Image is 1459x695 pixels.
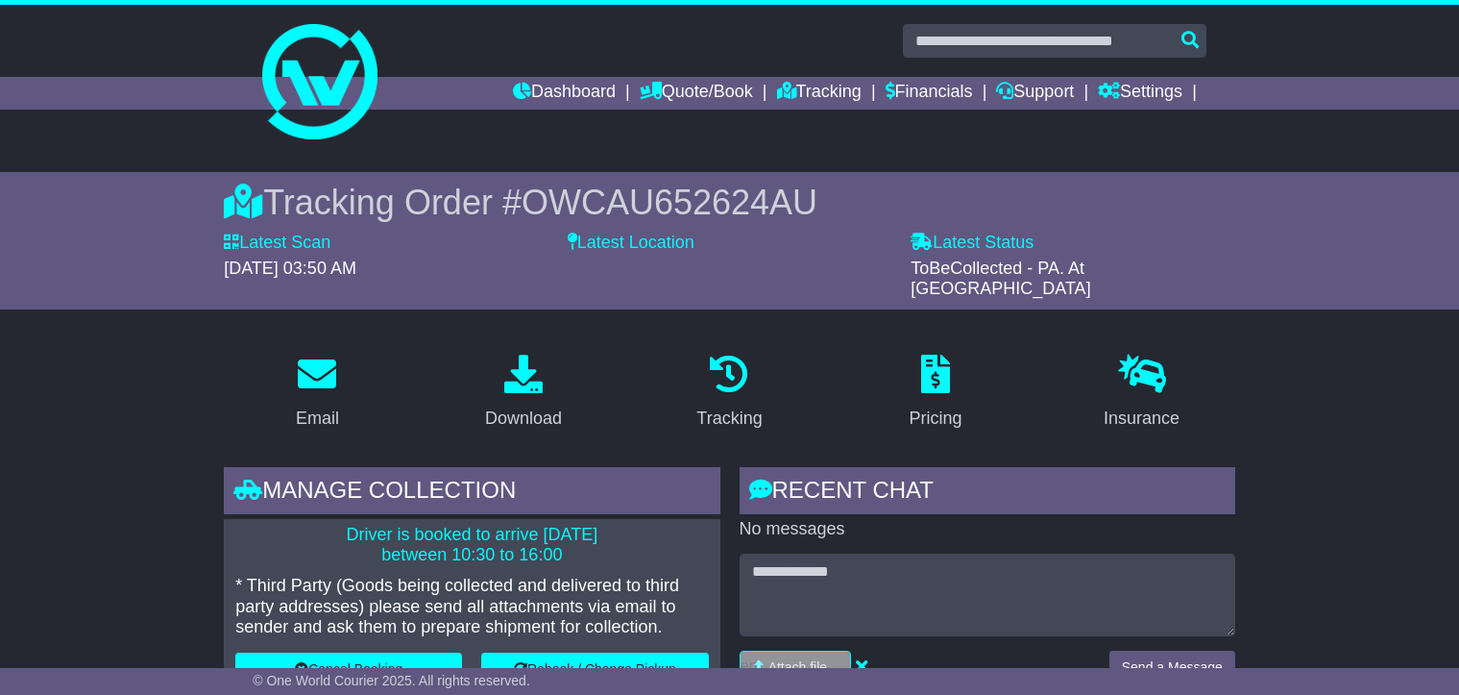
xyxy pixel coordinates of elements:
div: Pricing [910,406,962,432]
div: Email [296,406,339,432]
a: Insurance [1091,348,1192,438]
a: Financials [886,77,973,110]
label: Latest Location [568,233,694,254]
a: Dashboard [513,77,616,110]
div: Tracking [696,406,762,432]
span: OWCAU652624AU [522,183,817,222]
label: Latest Scan [224,233,330,254]
div: Manage collection [224,467,719,519]
a: Email [283,348,352,438]
a: Support [996,77,1074,110]
div: RECENT CHAT [740,467,1235,519]
a: Settings [1098,77,1182,110]
div: Tracking Order # [224,182,1235,223]
a: Tracking [684,348,774,438]
span: [DATE] 03:50 AM [224,259,356,278]
button: Send a Message [1109,651,1235,684]
a: Quote/Book [640,77,753,110]
span: ToBeCollected - PA. At [GEOGRAPHIC_DATA] [911,259,1090,299]
div: Download [485,406,562,432]
p: No messages [740,519,1235,540]
span: © One World Courier 2025. All rights reserved. [253,673,530,688]
label: Latest Status [911,233,1033,254]
div: Insurance [1104,406,1179,432]
a: Pricing [897,348,975,438]
p: Driver is booked to arrive [DATE] between 10:30 to 16:00 [235,525,708,566]
p: * Third Party (Goods being collected and delivered to third party addresses) please send all atta... [235,576,708,638]
a: Tracking [777,77,862,110]
button: Rebook / Change Pickup [481,653,708,686]
button: Cancel Booking [235,653,462,686]
a: Download [473,348,574,438]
